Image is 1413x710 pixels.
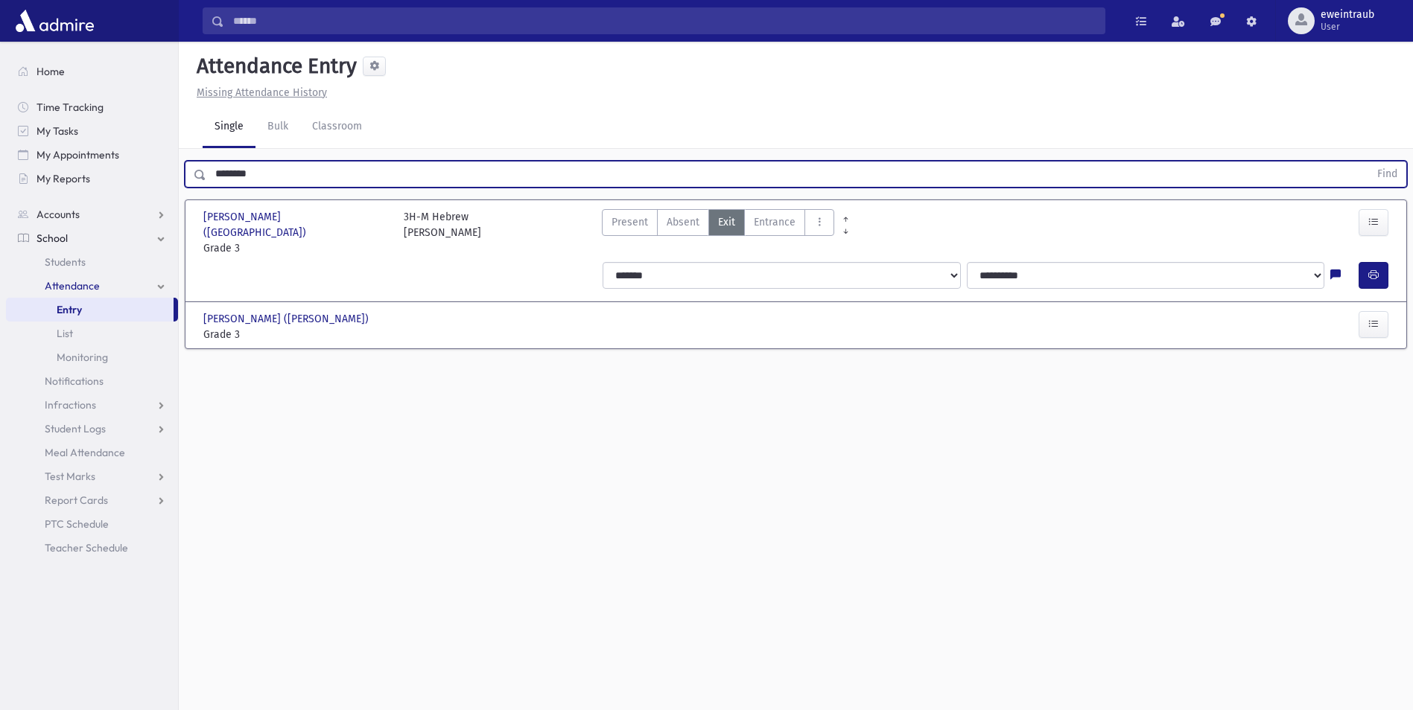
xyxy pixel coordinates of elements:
span: School [36,231,68,245]
span: [PERSON_NAME] ([GEOGRAPHIC_DATA]) [203,209,389,240]
a: Meal Attendance [6,441,178,464]
span: Grade 3 [203,327,389,342]
a: Notifications [6,369,178,393]
input: Search [224,7,1105,34]
div: AttTypes [602,209,834,256]
span: User [1321,21,1374,33]
span: My Reports [36,172,90,185]
a: School [6,226,178,250]
span: Absent [667,214,699,230]
span: Attendance [45,279,100,292]
a: Accounts [6,202,178,226]
span: Present [612,214,648,230]
span: Entrance [754,214,796,230]
a: Classroom [300,106,374,148]
a: Time Tracking [6,95,178,119]
a: Bulk [255,106,300,148]
a: Single [203,106,255,148]
a: Monitoring [6,345,178,369]
u: Missing Attendance History [197,86,327,99]
a: My Appointments [6,143,178,167]
span: eweintraub [1321,9,1374,21]
a: Student Logs [6,417,178,441]
button: Find [1368,161,1406,187]
span: Notifications [45,374,104,388]
span: Accounts [36,208,80,221]
a: Teacher Schedule [6,536,178,560]
a: Attendance [6,274,178,298]
a: Students [6,250,178,274]
span: Infractions [45,398,96,412]
a: Missing Attendance History [191,86,327,99]
span: PTC Schedule [45,517,109,531]
a: Test Marks [6,464,178,488]
span: [PERSON_NAME] ([PERSON_NAME]) [203,311,372,327]
span: List [57,327,73,340]
a: List [6,322,178,345]
a: My Tasks [6,119,178,143]
a: PTC Schedule [6,512,178,536]
span: Monitoring [57,351,108,364]
span: Report Cards [45,493,108,507]
a: Infractions [6,393,178,417]
a: Home [6,60,178,83]
span: Students [45,255,86,269]
a: My Reports [6,167,178,191]
span: Student Logs [45,422,106,435]
span: Grade 3 [203,240,389,256]
span: Entry [57,303,82,316]
span: My Tasks [36,124,78,138]
span: Meal Attendance [45,446,125,459]
span: Time Tracking [36,100,104,114]
a: Report Cards [6,488,178,512]
span: Home [36,65,65,78]
div: 3H-M Hebrew [PERSON_NAME] [404,209,481,256]
a: Entry [6,298,174,322]
span: Teacher Schedule [45,541,128,554]
h5: Attendance Entry [191,54,357,79]
img: AdmirePro [12,6,98,36]
span: Exit [718,214,735,230]
span: Test Marks [45,470,95,483]
span: My Appointments [36,148,119,161]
